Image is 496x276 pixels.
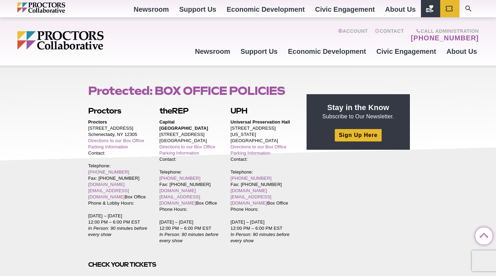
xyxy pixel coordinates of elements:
[159,176,200,181] a: [PHONE_NUMBER]
[159,119,220,162] p: [STREET_ADDRESS] [GEOGRAPHIC_DATA] Contact:
[88,144,128,149] a: Parking Information
[411,34,479,42] a: [PHONE_NUMBER]
[88,260,291,268] h3: CHECK YOUR TICKETS
[159,144,215,149] a: Directions to our Box Office
[230,219,291,244] p: [DATE] – [DATE] 12:00 PM – 6:00 PM EST
[230,188,267,193] a: [DOMAIN_NAME]
[88,226,147,237] em: In Person: 90 minutes before every show
[159,119,208,131] strong: Capital [GEOGRAPHIC_DATA]
[230,150,270,156] a: Parking Information
[230,176,271,181] a: [PHONE_NUMBER]
[159,188,196,193] a: [DOMAIN_NAME]
[88,84,291,97] h1: Protected: BOX OFFICE POLICIES
[17,31,157,50] img: Proctors logo
[17,2,95,13] img: Proctors logo
[88,188,129,199] a: [EMAIL_ADDRESS][DOMAIN_NAME]
[338,28,368,42] a: Account
[230,119,290,125] strong: Universal Preservation Hall
[159,232,218,243] em: In Person: 90 minutes before every show
[235,42,283,61] a: Support Us
[159,106,220,116] h2: theREP
[335,129,382,141] a: Sign Up Here
[230,144,286,149] a: Directions to our Box Office
[159,194,200,206] a: [EMAIL_ADDRESS][DOMAIN_NAME]
[409,28,479,34] span: Call Administration
[88,163,148,206] p: Telephone: Fax: [PHONE_NUMBER] Box Office Phone & Lobby Hours:
[475,228,489,241] a: Back to Top
[307,158,410,244] iframe: Advertisement
[375,28,404,42] a: Contact
[230,106,291,116] h2: UPH
[441,42,482,61] a: About Us
[315,102,402,120] p: Subscribe to Our Newsletter.
[88,138,144,143] a: Directions to our Box Office
[230,169,291,213] p: Telephone: Fax: [PHONE_NUMBER] Box Office Phone Hours:
[88,169,129,175] a: [PHONE_NUMBER]
[190,42,235,61] a: Newsroom
[283,42,371,61] a: Economic Development
[230,232,289,243] em: In Person: 90 minutes before every show
[88,182,125,187] a: [DOMAIN_NAME]
[88,119,107,125] strong: Proctors
[159,150,199,156] a: Parking Information
[159,219,220,244] p: [DATE] – [DATE] 12:00 PM – 6:00 PM EST
[371,42,441,61] a: Civic Engagement
[88,106,148,116] h2: Proctors
[159,169,220,213] p: Telephone: Fax: [PHONE_NUMBER] Box Office Phone Hours:
[327,103,389,112] strong: Stay in the Know
[88,119,148,156] p: [STREET_ADDRESS] Schenectady, NY 12305 Contact:
[230,194,271,206] a: [EMAIL_ADDRESS][DOMAIN_NAME]
[88,213,148,238] p: [DATE] – [DATE] 12:00 PM – 6:00 PM EST
[230,119,291,162] p: [STREET_ADDRESS][US_STATE] [GEOGRAPHIC_DATA] Contact:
